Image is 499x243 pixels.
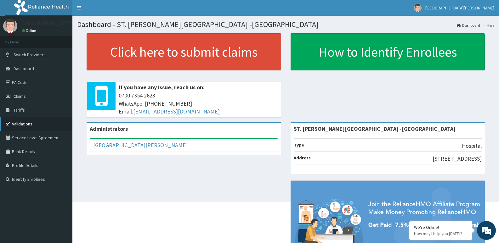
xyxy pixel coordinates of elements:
p: How may I help you today? [414,231,468,236]
a: How to Identify Enrollees [291,33,485,70]
img: User Image [3,19,17,33]
img: User Image [414,4,422,12]
h1: Dashboard - ST. [PERSON_NAME][GEOGRAPHIC_DATA] -[GEOGRAPHIC_DATA] [77,20,494,29]
a: [GEOGRAPHIC_DATA][PERSON_NAME] [93,141,188,149]
p: Hospital [462,142,482,150]
strong: ST. [PERSON_NAME][GEOGRAPHIC_DATA] -[GEOGRAPHIC_DATA] [294,125,456,132]
span: Claims [14,93,26,99]
b: Address [294,155,311,161]
a: Online [22,28,37,33]
b: If you have any issue, reach us on: [119,84,205,91]
b: Type [294,142,304,148]
b: Administrators [90,125,128,132]
span: Dashboard [14,66,34,71]
span: Switch Providers [14,52,46,58]
a: Click here to submit claims [87,33,281,70]
a: Dashboard [457,23,480,28]
li: Here [481,23,494,28]
span: [GEOGRAPHIC_DATA][PERSON_NAME] [425,5,494,11]
span: 0700 7354 2623 WhatsApp: [PHONE_NUMBER] Email: [119,91,278,116]
a: [EMAIL_ADDRESS][DOMAIN_NAME] [133,108,220,115]
p: [GEOGRAPHIC_DATA][PERSON_NAME] [22,20,115,26]
span: Tariffs [14,107,25,113]
p: [STREET_ADDRESS] [433,155,482,163]
div: We're Online! [414,224,468,230]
